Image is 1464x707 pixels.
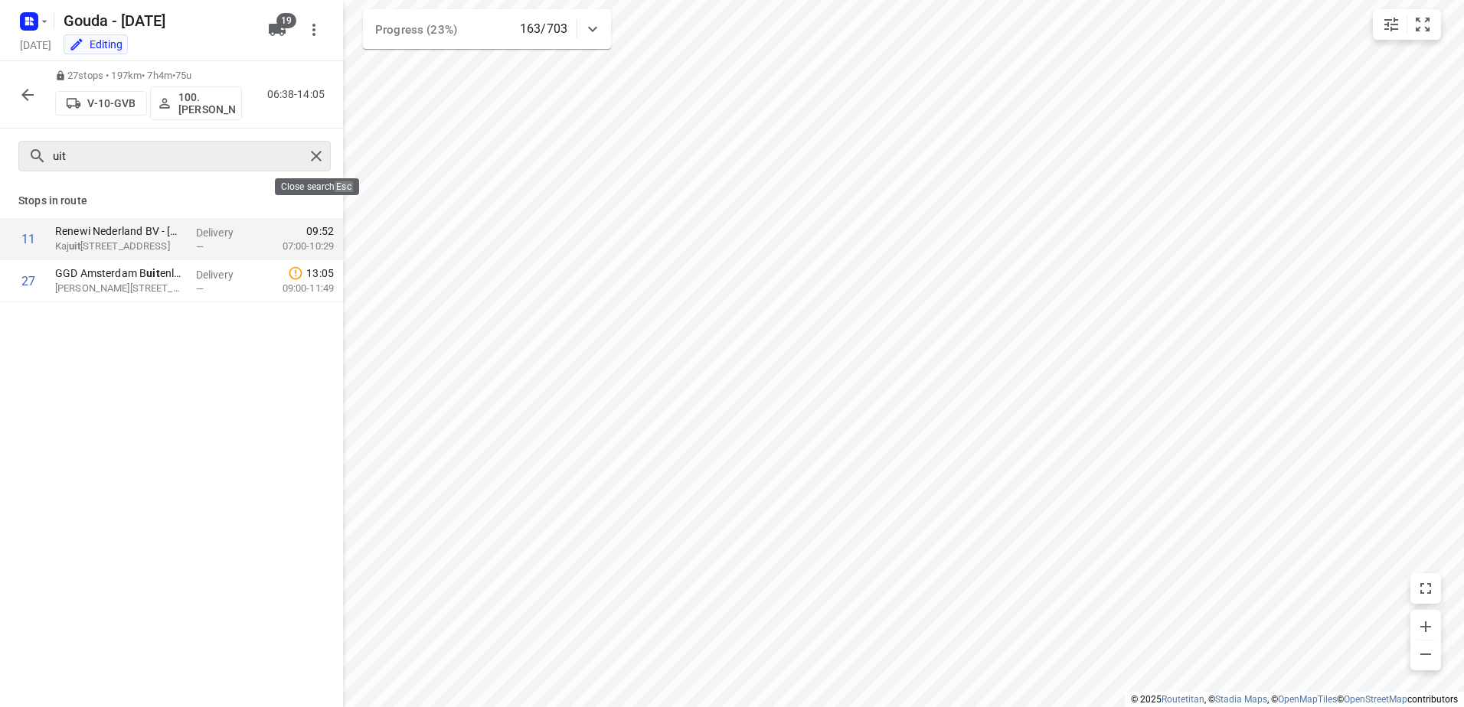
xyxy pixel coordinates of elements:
button: Map settings [1376,9,1407,40]
span: 19 [276,13,296,28]
p: GGD Amsterdam Buitenlocatie - Geïntegreerde Voorziening West(Elsa Kidane of Samantha Bekink) [55,266,184,281]
button: 100.[PERSON_NAME] [150,86,242,120]
h5: Project date [14,36,57,54]
p: Delivery [196,225,253,240]
span: 13:05 [306,266,334,281]
p: Renewi Nederland BV - Amsterdam(Ellen de Boorder) [55,223,184,239]
li: © 2025 , © , © © contributors [1131,694,1458,705]
p: Stops in route [18,193,325,209]
div: small contained button group [1373,9,1441,40]
p: 07:00-10:29 [258,239,334,254]
button: V-10-GVB [55,91,147,116]
button: More [299,15,329,45]
p: 09:00-11:49 [258,281,334,296]
span: 75u [175,70,191,81]
svg: Late [288,266,303,281]
span: Progress (23%) [375,23,457,37]
p: Elisabeth Wolffstraat 2, 1052RR, Amsterdam, NL [55,281,184,296]
b: uit [146,267,159,279]
p: 06:38-14:05 [267,86,331,103]
span: 09:52 [306,223,334,239]
div: You are currently in edit mode. [69,37,123,52]
p: V-10-GVB [87,97,136,109]
div: Progress (23%)163/703 [363,9,611,49]
input: Search stops within route [53,145,305,168]
span: • [172,70,175,81]
div: 11 [21,232,35,246]
div: 27 [21,274,35,288]
h5: Rename [57,8,256,33]
p: Delivery [196,267,253,282]
button: 19 [262,15,292,45]
p: 100.[PERSON_NAME] [178,91,235,116]
span: — [196,283,204,295]
span: — [196,241,204,252]
p: 163/703 [520,20,567,38]
button: Fit zoom [1407,9,1438,40]
a: Routetitan [1162,694,1204,705]
p: Kajuitweg 1, 1041AP, Amsterdam, NL [55,239,184,254]
p: 27 stops • 197km • 7h4m [55,69,242,83]
b: uit [69,240,80,252]
a: OpenMapTiles [1278,694,1337,705]
a: Stadia Maps [1215,694,1267,705]
a: OpenStreetMap [1344,694,1407,705]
